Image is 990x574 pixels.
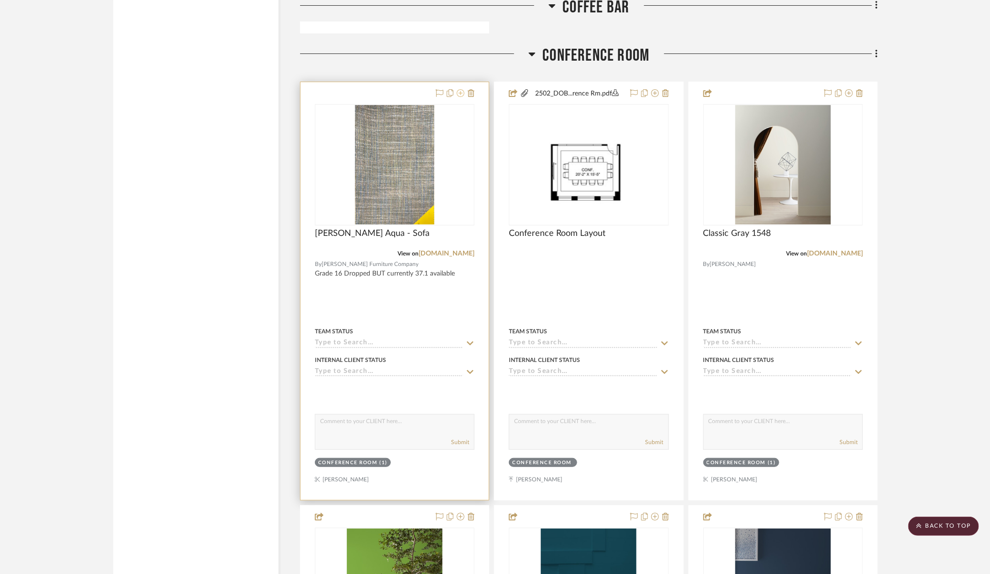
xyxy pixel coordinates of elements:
div: Conference Room [707,459,766,467]
input: Type to Search… [315,339,463,348]
span: By [703,260,710,269]
span: Conference Room [543,45,650,66]
input: Type to Search… [703,339,851,348]
span: By [315,260,322,269]
span: [PERSON_NAME] [710,260,756,269]
div: 0 [509,105,668,225]
img: Classic Gray 1548 [735,105,831,224]
scroll-to-top-button: BACK TO TOP [908,517,979,536]
div: Internal Client Status [703,356,775,364]
a: [DOMAIN_NAME] [807,250,863,257]
div: Conference Room [318,459,377,467]
button: Submit [646,438,664,446]
div: Team Status [315,327,353,336]
div: 0 [315,105,474,225]
button: Submit [451,438,469,446]
button: Submit [839,438,858,446]
div: Conference Room [512,459,571,467]
img: Conference Room Layout [511,105,666,224]
span: [PERSON_NAME] Furniture Company [322,260,419,269]
div: Internal Client Status [509,356,580,364]
input: Type to Search… [509,368,657,377]
input: Type to Search… [703,368,851,377]
span: Conference Room Layout [509,228,605,239]
span: [PERSON_NAME] Aqua - Sofa [315,228,430,239]
input: Type to Search… [509,339,657,348]
div: (1) [380,459,388,467]
div: Internal Client Status [315,356,386,364]
button: 2502_DOB...rence Rm.pdf [529,88,624,99]
span: View on [398,251,419,256]
div: Team Status [703,327,742,336]
img: Huff Aqua - Sofa [355,105,434,224]
input: Type to Search… [315,368,463,377]
span: Classic Gray 1548 [703,228,771,239]
span: View on [786,251,807,256]
div: (1) [768,459,776,467]
a: [DOMAIN_NAME] [419,250,474,257]
div: Team Status [509,327,547,336]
